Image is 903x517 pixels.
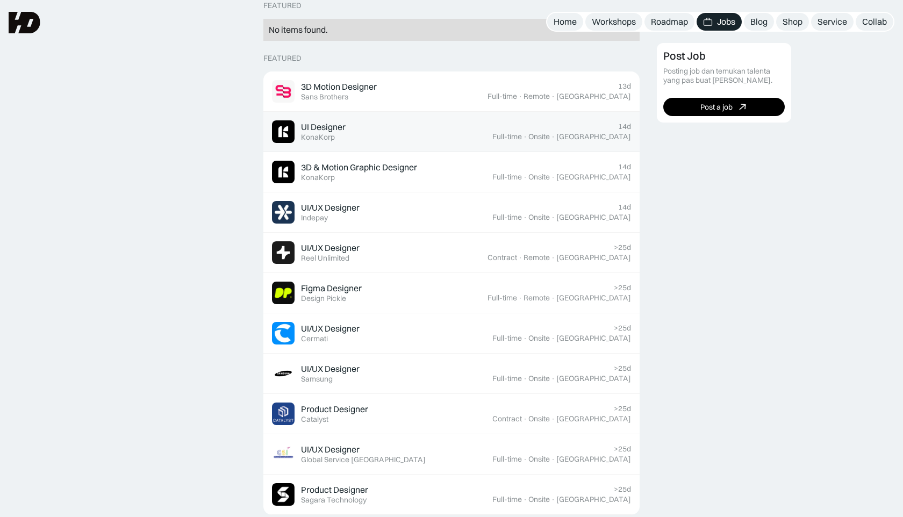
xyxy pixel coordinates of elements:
a: Job ImageProduct DesignerCatalyst>25dContract·Onsite·[GEOGRAPHIC_DATA] [263,394,640,434]
div: [GEOGRAPHIC_DATA] [556,92,631,101]
img: Job Image [272,120,295,143]
img: Job Image [272,443,295,465]
div: [GEOGRAPHIC_DATA] [556,374,631,383]
div: · [551,495,555,504]
div: Onsite [528,334,550,343]
div: · [551,455,555,464]
div: Full-time [492,173,522,182]
div: 14d [618,122,631,131]
div: 13d [618,82,631,91]
div: [GEOGRAPHIC_DATA] [556,455,631,464]
div: 3D Motion Designer [301,81,377,92]
div: Contract [488,253,517,262]
div: Post a job [700,102,733,111]
a: Workshops [585,13,642,31]
a: Job ImageUI DesignerKonaKorp14dFull-time·Onsite·[GEOGRAPHIC_DATA] [263,112,640,152]
div: Shop [783,16,802,27]
div: 14d [618,162,631,171]
div: >25d [614,324,631,333]
div: [GEOGRAPHIC_DATA] [556,495,631,504]
a: Home [547,13,583,31]
div: Collab [862,16,887,27]
div: · [523,132,527,141]
div: >25d [614,283,631,292]
div: [GEOGRAPHIC_DATA] [556,253,631,262]
img: Job Image [272,241,295,264]
div: Full-time [492,213,522,222]
div: Onsite [528,414,550,423]
div: Roadmap [651,16,688,27]
div: · [551,253,555,262]
div: [GEOGRAPHIC_DATA] [556,213,631,222]
a: Shop [776,13,809,31]
div: Full-time [492,495,522,504]
div: KonaKorp [301,133,335,142]
div: Samsung [301,375,333,384]
a: Job Image3D & Motion Graphic DesignerKonaKorp14dFull-time·Onsite·[GEOGRAPHIC_DATA] [263,152,640,192]
div: · [518,293,522,303]
div: · [523,495,527,504]
div: Full-time [488,293,517,303]
div: Full-time [492,455,522,464]
div: UI Designer [301,121,346,133]
div: UI/UX Designer [301,242,360,254]
div: Featured [263,1,302,10]
div: Remote [524,293,550,303]
div: Post Job [663,49,706,62]
div: Product Designer [301,404,368,415]
div: · [551,293,555,303]
img: Job Image [272,80,295,103]
div: Full-time [492,374,522,383]
div: Blog [750,16,768,27]
a: Service [811,13,854,31]
div: 3D & Motion Graphic Designer [301,162,417,173]
div: Remote [524,92,550,101]
div: Service [818,16,847,27]
div: Contract [492,414,522,423]
div: Cermati [301,334,328,343]
img: Job Image [272,362,295,385]
div: [GEOGRAPHIC_DATA] [556,173,631,182]
a: Roadmap [644,13,694,31]
div: Full-time [488,92,517,101]
div: Onsite [528,374,550,383]
div: · [551,374,555,383]
div: Sans Brothers [301,92,348,102]
a: Job ImageUI/UX DesignerSamsung>25dFull-time·Onsite·[GEOGRAPHIC_DATA] [263,354,640,394]
div: UI/UX Designer [301,202,360,213]
a: Job ImageUI/UX DesignerIndepay14dFull-time·Onsite·[GEOGRAPHIC_DATA] [263,192,640,233]
img: Job Image [272,403,295,425]
div: No items found. [269,24,634,35]
img: Job Image [272,483,295,506]
div: UI/UX Designer [301,363,360,375]
div: Onsite [528,132,550,141]
a: Blog [744,13,774,31]
a: Post a job [663,98,785,116]
div: · [518,92,522,101]
img: Job Image [272,282,295,304]
div: Indepay [301,213,328,222]
div: 14d [618,203,631,212]
div: · [551,132,555,141]
div: · [523,173,527,182]
div: · [551,92,555,101]
div: · [551,173,555,182]
div: Jobs [717,16,735,27]
div: [GEOGRAPHIC_DATA] [556,414,631,423]
div: · [551,334,555,343]
img: Job Image [272,201,295,224]
a: Job ImageProduct DesignerSagara Technology>25dFull-time·Onsite·[GEOGRAPHIC_DATA] [263,475,640,515]
div: · [523,334,527,343]
div: >25d [614,485,631,494]
div: >25d [614,243,631,252]
div: Posting job dan temukan talenta yang pas buat [PERSON_NAME]. [663,67,785,85]
div: Design Pickle [301,294,346,303]
div: Figma Designer [301,283,362,294]
div: [GEOGRAPHIC_DATA] [556,334,631,343]
div: · [523,374,527,383]
a: Jobs [697,13,742,31]
div: Global Service [GEOGRAPHIC_DATA] [301,455,426,464]
div: · [518,253,522,262]
div: >25d [614,444,631,454]
div: UI/UX Designer [301,323,360,334]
